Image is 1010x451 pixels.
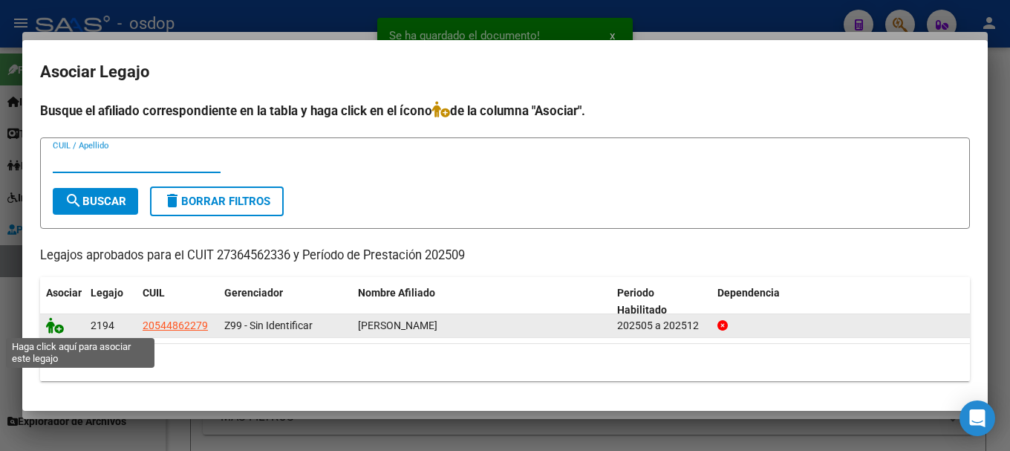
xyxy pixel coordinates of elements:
span: 2194 [91,319,114,331]
span: Asociar [46,287,82,299]
span: Periodo Habilitado [617,287,667,316]
datatable-header-cell: Periodo Habilitado [611,277,711,326]
span: 20544862279 [143,319,208,331]
datatable-header-cell: Nombre Afiliado [352,277,611,326]
span: Legajo [91,287,123,299]
span: Z99 - Sin Identificar [224,319,313,331]
span: Gerenciador [224,287,283,299]
span: Dependencia [717,287,780,299]
div: 202505 a 202512 [617,317,706,334]
datatable-header-cell: CUIL [137,277,218,326]
button: Buscar [53,188,138,215]
span: CUIL [143,287,165,299]
button: Borrar Filtros [150,186,284,216]
p: Legajos aprobados para el CUIT 27364562336 y Período de Prestación 202509 [40,247,970,265]
mat-icon: delete [163,192,181,210]
datatable-header-cell: Dependencia [711,277,971,326]
div: 1 registros [40,344,970,381]
div: Open Intercom Messenger [959,400,995,436]
span: Buscar [65,195,126,208]
span: Borrar Filtros [163,195,270,208]
span: Nombre Afiliado [358,287,435,299]
datatable-header-cell: Legajo [85,277,137,326]
mat-icon: search [65,192,82,210]
span: INSAURRALDE NAHUM JONAS [358,319,437,331]
datatable-header-cell: Asociar [40,277,85,326]
h2: Asociar Legajo [40,58,970,86]
datatable-header-cell: Gerenciador [218,277,352,326]
h4: Busque el afiliado correspondiente en la tabla y haga click en el ícono de la columna "Asociar". [40,101,970,120]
